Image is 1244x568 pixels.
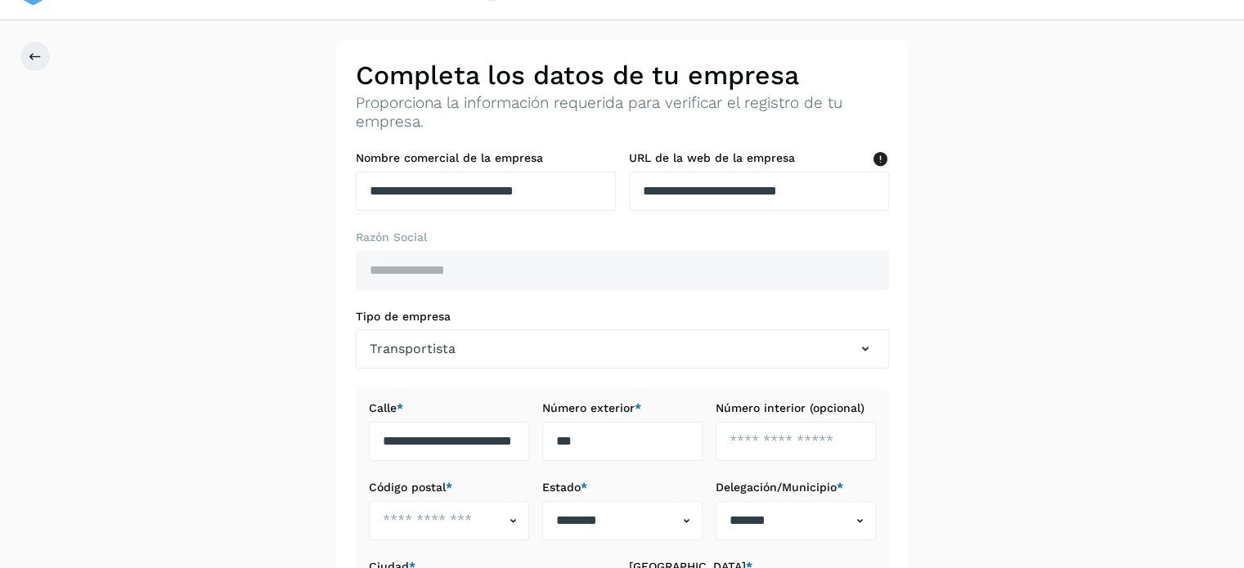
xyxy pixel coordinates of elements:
p: Proporciona la información requerida para verificar el registro de tu empresa. [356,94,889,132]
h2: Completa los datos de tu empresa [356,60,889,91]
label: Tipo de empresa [356,310,889,324]
span: Transportista [370,339,456,359]
label: Razón Social [356,230,889,244]
label: Número exterior [542,401,703,415]
label: Código postal [369,481,529,494]
label: Calle [369,401,529,415]
label: Estado [542,481,703,494]
label: Número interior (opcional) [716,401,876,415]
label: URL de la web de la empresa [629,151,889,165]
label: Delegación/Municipio [716,481,876,494]
label: Nombre comercial de la empresa [356,151,616,165]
